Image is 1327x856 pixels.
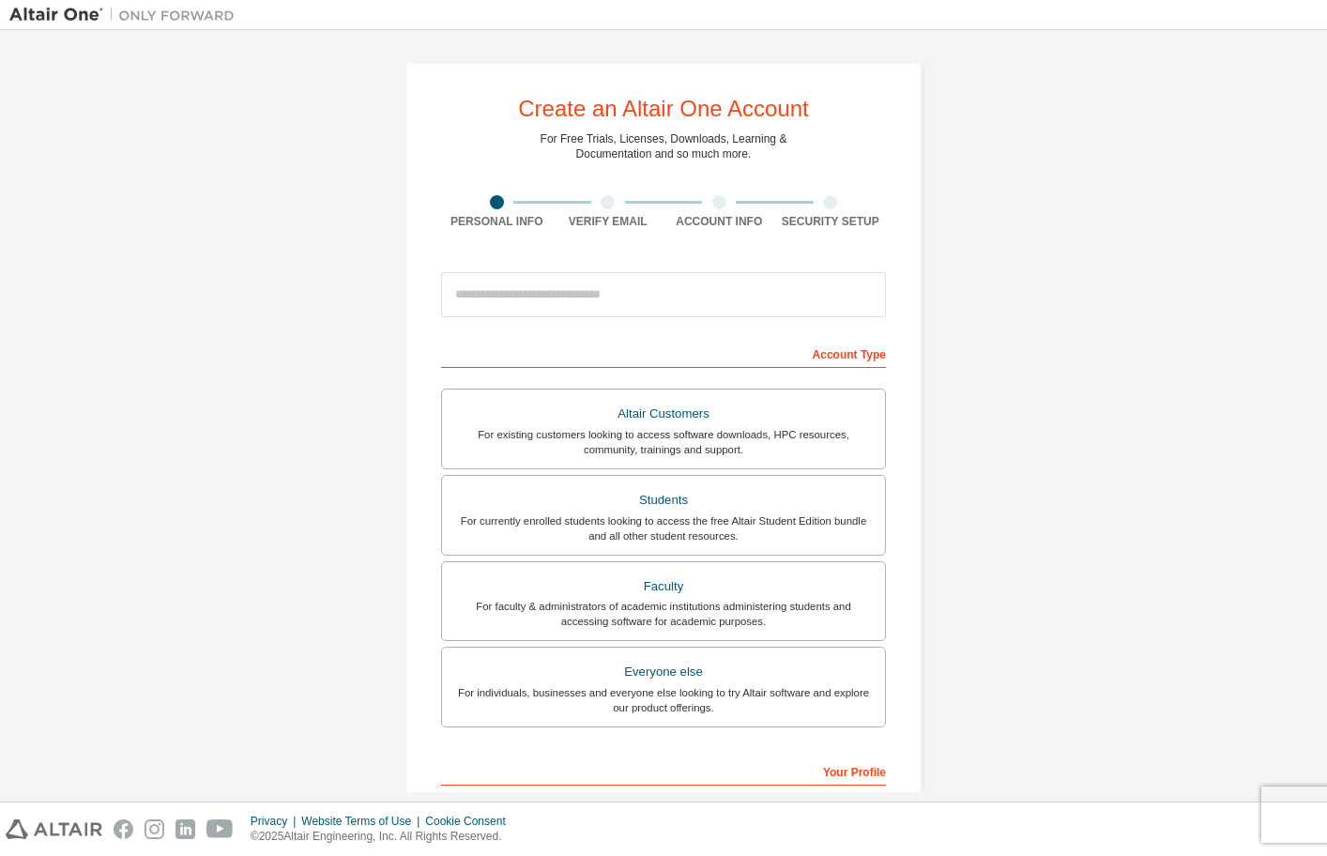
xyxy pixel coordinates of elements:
div: Website Terms of Use [301,814,425,829]
img: Altair One [9,6,244,24]
div: Faculty [453,573,874,600]
div: For Free Trials, Licenses, Downloads, Learning & Documentation and so much more. [541,131,787,161]
div: Account Info [663,214,775,229]
div: Personal Info [441,214,553,229]
p: © 2025 Altair Engineering, Inc. All Rights Reserved. [251,829,517,845]
div: Your Profile [441,756,886,786]
div: Account Type [441,338,886,368]
div: Everyone else [453,659,874,685]
div: For faculty & administrators of academic institutions administering students and accessing softwa... [453,599,874,629]
img: linkedin.svg [175,819,195,839]
div: For existing customers looking to access software downloads, HPC resources, community, trainings ... [453,427,874,457]
div: Create an Altair One Account [518,98,809,120]
div: For individuals, businesses and everyone else looking to try Altair software and explore our prod... [453,685,874,715]
div: Privacy [251,814,301,829]
img: instagram.svg [145,819,164,839]
div: Cookie Consent [425,814,516,829]
div: Altair Customers [453,401,874,427]
div: Verify Email [553,214,664,229]
div: Security Setup [775,214,887,229]
div: For currently enrolled students looking to access the free Altair Student Edition bundle and all ... [453,513,874,543]
img: facebook.svg [114,819,133,839]
div: Students [453,487,874,513]
img: youtube.svg [206,819,234,839]
img: altair_logo.svg [6,819,102,839]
